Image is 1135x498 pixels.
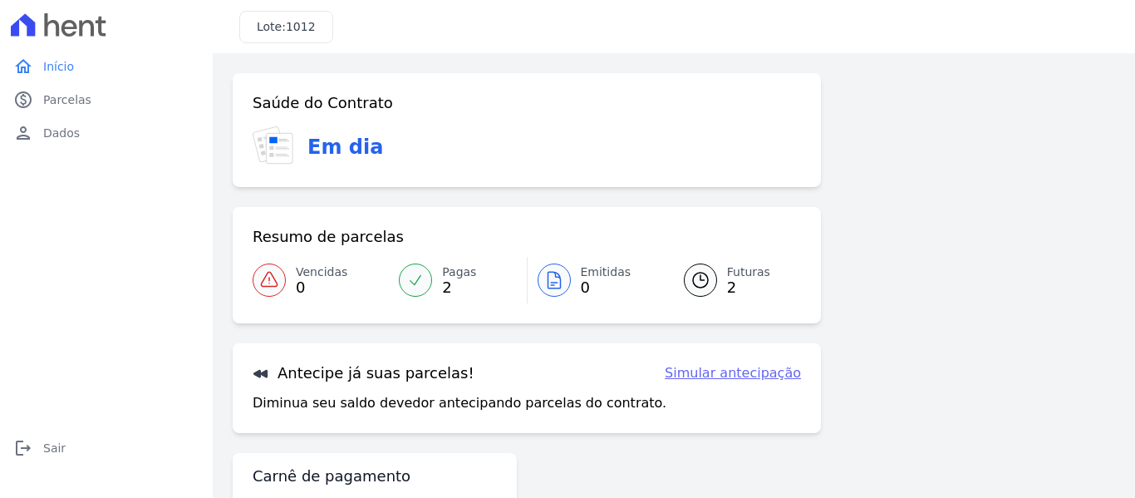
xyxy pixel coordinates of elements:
[13,123,33,143] i: person
[727,281,770,294] span: 2
[253,257,389,303] a: Vencidas 0
[581,264,631,281] span: Emitidas
[7,116,206,150] a: personDados
[528,257,664,303] a: Emitidas 0
[727,264,770,281] span: Futuras
[257,18,316,36] h3: Lote:
[7,83,206,116] a: paidParcelas
[286,20,316,33] span: 1012
[253,393,666,413] p: Diminua seu saldo devedor antecipando parcelas do contrato.
[296,264,347,281] span: Vencidas
[296,281,347,294] span: 0
[7,50,206,83] a: homeInício
[43,91,91,108] span: Parcelas
[253,93,393,113] h3: Saúde do Contrato
[43,58,74,75] span: Início
[442,281,476,294] span: 2
[253,227,404,247] h3: Resumo de parcelas
[389,257,526,303] a: Pagas 2
[43,125,80,141] span: Dados
[13,90,33,110] i: paid
[307,132,383,162] h3: Em dia
[665,363,801,383] a: Simular antecipação
[664,257,801,303] a: Futuras 2
[581,281,631,294] span: 0
[13,438,33,458] i: logout
[43,440,66,456] span: Sair
[253,363,474,383] h3: Antecipe já suas parcelas!
[13,57,33,76] i: home
[253,466,410,486] h3: Carnê de pagamento
[7,431,206,465] a: logoutSair
[442,264,476,281] span: Pagas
